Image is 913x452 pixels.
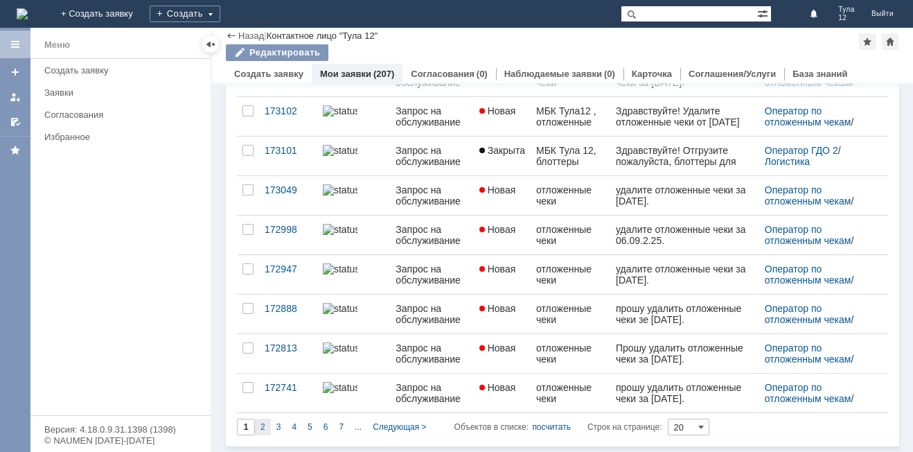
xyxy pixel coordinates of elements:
a: Запрос на обслуживание [390,334,473,373]
a: Назад [238,31,264,41]
div: Согласования [44,110,202,120]
span: Новая [479,224,516,235]
div: (0) [477,69,488,79]
a: Новая [474,295,531,333]
div: отложенные чеки [536,184,605,207]
a: Новая [474,255,531,294]
div: | [264,30,266,40]
img: statusbar-100 (1).png [323,184,357,195]
a: Соглашения/Услуги [689,69,776,79]
span: 12 [838,14,855,22]
a: Новая [474,216,531,254]
img: statusbar-60 (1).png [323,263,357,275]
div: отложенные чеки [536,224,605,246]
div: 173049 [265,184,312,195]
a: отложенные чеки [531,374,610,412]
a: отложенные чеки [531,334,610,373]
img: statusbar-60 (1).png [323,342,357,354]
div: отложенные чеки [536,303,605,325]
div: Запрос на обслуживание [396,342,468,365]
a: Новая [474,176,531,215]
div: / [765,224,871,246]
a: statusbar-100 (1).png [317,97,390,136]
div: / [765,382,871,404]
a: 172947 [259,255,317,294]
div: Запрос на обслуживание [396,382,468,404]
div: (207) [373,69,394,79]
div: 172813 [265,342,312,354]
a: Оператор по отложенным чекам [765,263,851,286]
div: 172888 [265,303,312,314]
a: Запрос на обслуживание [390,97,473,136]
div: / [765,342,871,365]
a: statusbar-100 (1).png [317,176,390,215]
a: statusbar-60 (1).png [317,255,390,294]
span: Новая [479,342,516,354]
span: Закрыта [479,145,525,156]
div: отложенные чеки [536,382,605,404]
div: Заявки [44,87,202,98]
a: Оператор ГДО 2 [765,145,838,156]
a: statusbar-60 (1).png [317,216,390,254]
div: Меню [44,37,70,53]
a: Запрос на обслуживание [390,374,473,412]
a: Запрос на обслуживание [390,255,473,294]
a: 172888 [259,295,317,333]
img: statusbar-60 (1).png [323,303,357,314]
div: Запрос на обслуживание [396,184,468,207]
span: Новая [479,263,516,275]
img: statusbar-100 (1).png [323,105,357,116]
span: Новая [479,184,516,195]
a: Создать заявку [4,61,26,83]
div: / [765,263,871,286]
a: Перейти на домашнюю страницу [17,8,28,19]
a: statusbar-60 (1).png [317,374,390,412]
div: 173102 [265,105,312,116]
a: Согласования [411,69,475,79]
img: logo [17,8,28,19]
span: 6 [323,422,328,432]
a: Оператор по отложенным чекам [765,184,851,207]
a: МБК Тула12 , отложенные чеки [531,97,610,136]
a: Запрос на обслуживание [390,216,473,254]
a: Мои заявки [320,69,371,79]
div: Добавить в избранное [859,33,876,50]
a: 172741 [259,374,317,412]
a: Оператор по отложенным чекам [765,342,851,365]
div: 172741 [265,382,312,393]
div: Контактное лицо "Тула 12" [267,31,378,41]
div: (0) [604,69,615,79]
span: ... [355,422,362,432]
a: Мои согласования [4,111,26,133]
a: отложенные чеки [531,176,610,215]
div: отложенные чеки [536,342,605,365]
a: 172813 [259,334,317,373]
span: Тула [838,6,855,14]
a: Оператор по отложенным чекам [765,303,851,325]
span: 7 [339,422,344,432]
a: Согласования [39,104,208,125]
div: / [765,105,871,128]
span: 4 [292,422,296,432]
i: Строк на странице: [454,419,662,435]
span: Расширенный поиск [757,6,771,19]
div: © NAUMEN [DATE]-[DATE] [44,436,197,445]
div: Запрос на обслуживание [396,263,468,286]
a: Оператор по отложенным чекам [765,224,851,246]
a: отложенные чеки [531,255,610,294]
img: statusbar-60 (1).png [323,224,357,235]
div: 172947 [265,263,312,275]
a: База знаний [792,69,847,79]
a: Наблюдаемые заявки [504,69,602,79]
div: Скрыть меню [202,36,219,53]
a: 173049 [259,176,317,215]
a: statusbar-60 (1).png [317,137,390,175]
img: statusbar-60 (1).png [323,145,357,156]
div: отложенные чеки [536,263,605,286]
a: Новая [474,374,531,412]
a: Оператор по отложенным чекам [765,382,851,404]
span: Объектов в списке: [454,422,529,432]
a: Мои заявки [4,86,26,108]
div: / [765,145,871,167]
div: МБК Тула12 , отложенные чеки [536,105,605,128]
